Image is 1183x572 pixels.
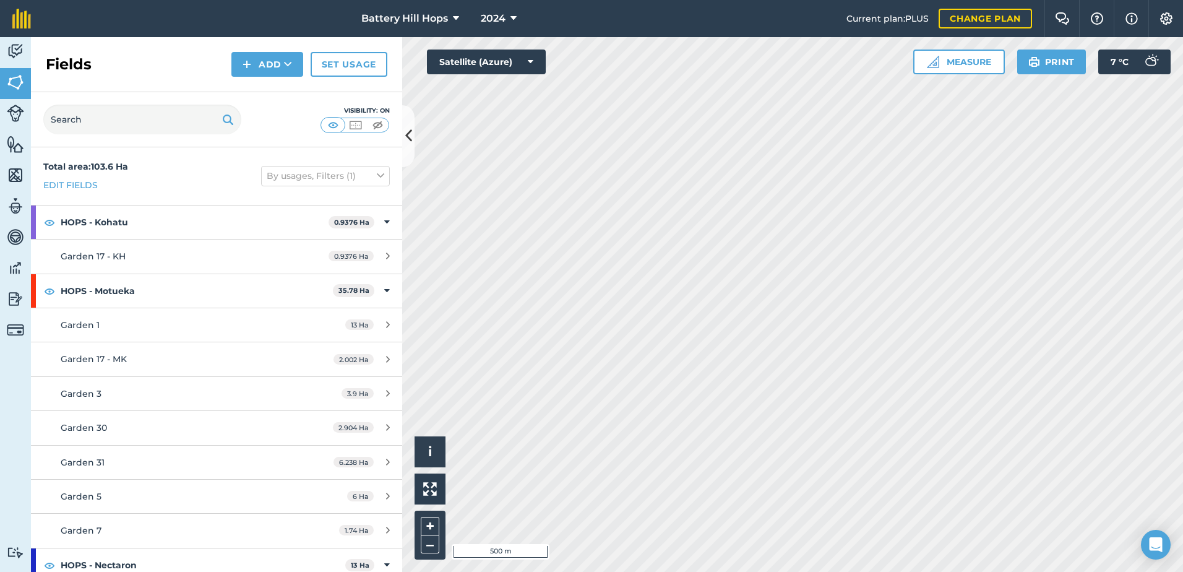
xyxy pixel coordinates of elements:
button: By usages, Filters (1) [261,166,390,186]
img: svg+xml;base64,PD94bWwgdmVyc2lvbj0iMS4wIiBlbmNvZGluZz0idXRmLTgiPz4KPCEtLSBHZW5lcmF0b3I6IEFkb2JlIE... [7,321,24,339]
button: + [421,517,439,535]
span: 7 ° C [1111,50,1129,74]
span: 2.904 Ha [333,422,374,433]
span: 2.002 Ha [333,354,374,365]
a: Edit fields [43,178,98,192]
img: svg+xml;base64,PHN2ZyB4bWxucz0iaHR0cDovL3d3dy53My5vcmcvMjAwMC9zdmciIHdpZHRoPSI1NiIgaGVpZ2h0PSI2MC... [7,166,24,184]
span: Garden 17 - MK [61,353,127,365]
a: Garden 113 Ha [31,308,402,342]
button: Add [231,52,303,77]
button: 7 °C [1098,50,1171,74]
strong: Total area : 103.6 Ha [43,161,128,172]
button: Print [1017,50,1086,74]
button: – [421,535,439,553]
button: i [415,436,445,467]
span: 6 Ha [347,491,374,501]
strong: HOPS - Kohatu [61,206,329,239]
img: Two speech bubbles overlapping with the left bubble in the forefront [1055,12,1070,25]
span: Current plan : PLUS [846,12,929,25]
span: Garden 17 - KH [61,251,126,262]
a: Garden 316.238 Ha [31,446,402,479]
img: svg+xml;base64,PHN2ZyB4bWxucz0iaHR0cDovL3d3dy53My5vcmcvMjAwMC9zdmciIHdpZHRoPSIxNCIgaGVpZ2h0PSIyNC... [243,57,251,72]
img: A cog icon [1159,12,1174,25]
img: svg+xml;base64,PHN2ZyB4bWxucz0iaHR0cDovL3d3dy53My5vcmcvMjAwMC9zdmciIHdpZHRoPSI1MCIgaGVpZ2h0PSI0MC... [348,119,363,131]
a: Change plan [939,9,1032,28]
img: svg+xml;base64,PD94bWwgdmVyc2lvbj0iMS4wIiBlbmNvZGluZz0idXRmLTgiPz4KPCEtLSBHZW5lcmF0b3I6IEFkb2JlIE... [7,259,24,277]
img: svg+xml;base64,PHN2ZyB4bWxucz0iaHR0cDovL3d3dy53My5vcmcvMjAwMC9zdmciIHdpZHRoPSI1NiIgaGVpZ2h0PSI2MC... [7,73,24,92]
span: Garden 31 [61,457,105,468]
a: Garden 56 Ha [31,480,402,513]
a: Garden 302.904 Ha [31,411,402,444]
img: svg+xml;base64,PHN2ZyB4bWxucz0iaHR0cDovL3d3dy53My5vcmcvMjAwMC9zdmciIHdpZHRoPSIxOSIgaGVpZ2h0PSIyNC... [222,112,234,127]
span: Garden 7 [61,525,101,536]
a: Garden 17 - MK2.002 Ha [31,342,402,376]
img: svg+xml;base64,PHN2ZyB4bWxucz0iaHR0cDovL3d3dy53My5vcmcvMjAwMC9zdmciIHdpZHRoPSIxNyIgaGVpZ2h0PSIxNy... [1125,11,1138,26]
span: Garden 3 [61,388,101,399]
img: svg+xml;base64,PD94bWwgdmVyc2lvbj0iMS4wIiBlbmNvZGluZz0idXRmLTgiPz4KPCEtLSBHZW5lcmF0b3I6IEFkb2JlIE... [7,547,24,558]
span: Battery Hill Hops [361,11,448,26]
img: svg+xml;base64,PD94bWwgdmVyc2lvbj0iMS4wIiBlbmNvZGluZz0idXRmLTgiPz4KPCEtLSBHZW5lcmF0b3I6IEFkb2JlIE... [7,228,24,246]
span: 2024 [481,11,505,26]
span: 13 Ha [345,319,374,330]
a: Garden 33.9 Ha [31,377,402,410]
img: svg+xml;base64,PHN2ZyB4bWxucz0iaHR0cDovL3d3dy53My5vcmcvMjAwMC9zdmciIHdpZHRoPSI1MCIgaGVpZ2h0PSI0MC... [370,119,385,131]
a: Garden 17 - KH0.9376 Ha [31,240,402,273]
span: i [428,444,432,459]
div: Open Intercom Messenger [1141,530,1171,560]
img: Four arrows, one pointing top left, one top right, one bottom right and the last bottom left [423,482,437,496]
span: Garden 30 [61,422,107,433]
span: 0.9376 Ha [329,251,374,261]
strong: HOPS - Motueka [61,274,333,308]
img: svg+xml;base64,PHN2ZyB4bWxucz0iaHR0cDovL3d3dy53My5vcmcvMjAwMC9zdmciIHdpZHRoPSIxOCIgaGVpZ2h0PSIyNC... [44,284,55,298]
img: svg+xml;base64,PHN2ZyB4bWxucz0iaHR0cDovL3d3dy53My5vcmcvMjAwMC9zdmciIHdpZHRoPSI1MCIgaGVpZ2h0PSI0MC... [325,119,341,131]
strong: 0.9376 Ha [334,218,369,227]
img: svg+xml;base64,PHN2ZyB4bWxucz0iaHR0cDovL3d3dy53My5vcmcvMjAwMC9zdmciIHdpZHRoPSIxOCIgaGVpZ2h0PSIyNC... [44,215,55,230]
div: HOPS - Kohatu0.9376 Ha [31,206,402,239]
img: svg+xml;base64,PD94bWwgdmVyc2lvbj0iMS4wIiBlbmNvZGluZz0idXRmLTgiPz4KPCEtLSBHZW5lcmF0b3I6IEFkb2JlIE... [7,105,24,122]
img: svg+xml;base64,PHN2ZyB4bWxucz0iaHR0cDovL3d3dy53My5vcmcvMjAwMC9zdmciIHdpZHRoPSI1NiIgaGVpZ2h0PSI2MC... [7,135,24,154]
span: 6.238 Ha [333,457,374,467]
img: svg+xml;base64,PD94bWwgdmVyc2lvbj0iMS4wIiBlbmNvZGluZz0idXRmLTgiPz4KPCEtLSBHZW5lcmF0b3I6IEFkb2JlIE... [7,290,24,308]
span: 3.9 Ha [342,388,374,399]
img: A question mark icon [1090,12,1104,25]
div: Visibility: On [320,106,390,116]
a: Garden 71.74 Ha [31,514,402,547]
img: svg+xml;base64,PD94bWwgdmVyc2lvbj0iMS4wIiBlbmNvZGluZz0idXRmLTgiPz4KPCEtLSBHZW5lcmF0b3I6IEFkb2JlIE... [1138,50,1163,74]
button: Satellite (Azure) [427,50,546,74]
img: svg+xml;base64,PD94bWwgdmVyc2lvbj0iMS4wIiBlbmNvZGluZz0idXRmLTgiPz4KPCEtLSBHZW5lcmF0b3I6IEFkb2JlIE... [7,42,24,61]
img: Ruler icon [927,56,939,68]
img: svg+xml;base64,PHN2ZyB4bWxucz0iaHR0cDovL3d3dy53My5vcmcvMjAwMC9zdmciIHdpZHRoPSIxOSIgaGVpZ2h0PSIyNC... [1028,54,1040,69]
div: HOPS - Motueka35.78 Ha [31,274,402,308]
img: fieldmargin Logo [12,9,31,28]
a: Set usage [311,52,387,77]
strong: 35.78 Ha [338,286,369,295]
input: Search [43,105,241,134]
span: 1.74 Ha [339,525,374,535]
button: Measure [913,50,1005,74]
strong: 13 Ha [351,561,369,570]
h2: Fields [46,54,92,74]
img: svg+xml;base64,PD94bWwgdmVyc2lvbj0iMS4wIiBlbmNvZGluZz0idXRmLTgiPz4KPCEtLSBHZW5lcmF0b3I6IEFkb2JlIE... [7,197,24,215]
span: Garden 5 [61,491,101,502]
span: Garden 1 [61,319,100,331]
